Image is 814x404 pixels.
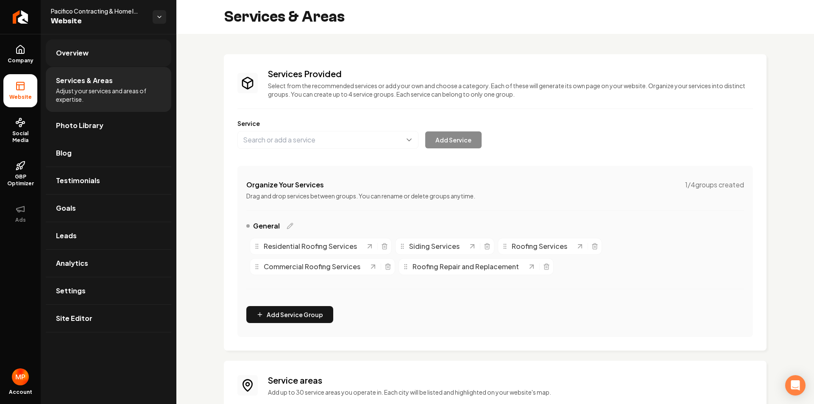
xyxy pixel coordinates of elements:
[3,130,37,144] span: Social Media
[12,368,29,385] img: Michael Pacifico
[46,195,171,222] a: Goals
[264,262,360,272] span: Commercial Roofing Services
[268,388,753,396] p: Add up to 30 service areas you operate in. Each city will be listed and highlighted on your websi...
[246,180,324,190] h4: Organize Your Services
[56,313,92,323] span: Site Editor
[3,154,37,194] a: GBP Optimizer
[224,8,345,25] h2: Services & Areas
[46,305,171,332] a: Site Editor
[4,57,37,64] span: Company
[254,241,365,251] div: Residential Roofing Services
[56,86,161,103] span: Adjust your services and areas of expertise.
[268,68,753,80] h3: Services Provided
[785,375,806,396] div: Open Intercom Messenger
[56,48,89,58] span: Overview
[56,148,72,158] span: Blog
[246,306,333,323] button: Add Service Group
[46,250,171,277] a: Analytics
[51,15,146,27] span: Website
[46,112,171,139] a: Photo Library
[12,368,29,385] button: Open user button
[56,75,113,86] span: Services & Areas
[3,197,37,230] button: Ads
[399,241,468,251] div: Siding Services
[56,286,86,296] span: Settings
[46,167,171,194] a: Testimonials
[685,180,744,190] span: 1 / 4 groups created
[268,374,753,386] h3: Service areas
[246,192,744,200] p: Drag and drop services between groups. You can rename or delete groups anytime.
[56,203,76,213] span: Goals
[56,176,100,186] span: Testimonials
[3,111,37,150] a: Social Media
[56,120,103,131] span: Photo Library
[512,241,567,251] span: Roofing Services
[51,7,146,15] span: Pacifico Contracting & Home Improvement
[409,241,460,251] span: Siding Services
[268,81,753,98] p: Select from the recommended services or add your own and choose a category. Each of these will ge...
[3,173,37,187] span: GBP Optimizer
[253,221,280,231] span: General
[46,222,171,249] a: Leads
[413,262,519,272] span: Roofing Repair and Replacement
[402,262,527,272] div: Roofing Repair and Replacement
[46,277,171,304] a: Settings
[13,10,28,24] img: Rebolt Logo
[12,217,29,223] span: Ads
[56,258,88,268] span: Analytics
[237,119,753,128] label: Service
[46,39,171,67] a: Overview
[46,139,171,167] a: Blog
[56,231,77,241] span: Leads
[9,389,32,396] span: Account
[502,241,576,251] div: Roofing Services
[3,38,37,71] a: Company
[6,94,35,100] span: Website
[264,241,357,251] span: Residential Roofing Services
[254,262,369,272] div: Commercial Roofing Services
